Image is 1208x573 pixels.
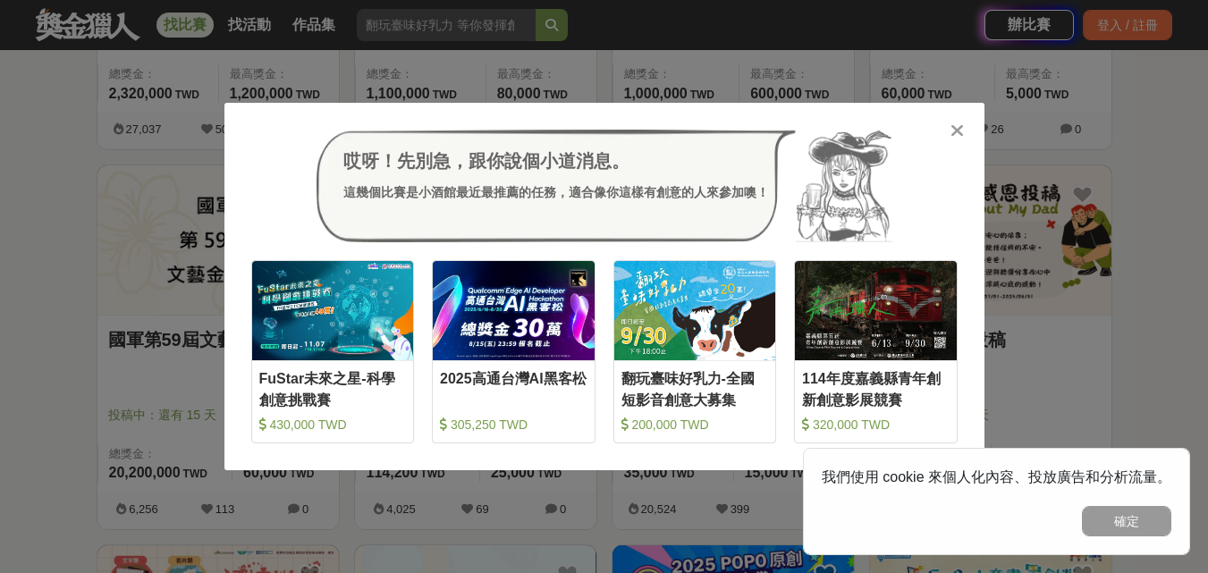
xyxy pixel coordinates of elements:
[259,416,407,434] div: 430,000 TWD
[343,147,769,174] div: 哎呀！先別急，跟你說個小道消息。
[795,261,957,360] img: Cover Image
[433,261,595,360] img: Cover Image
[440,368,587,409] div: 2025高通台灣AI黑客松
[822,469,1171,485] span: 我們使用 cookie 來個人化內容、投放廣告和分析流量。
[613,260,777,443] a: Cover Image翻玩臺味好乳力-全國短影音創意大募集 200,000 TWD
[614,261,776,360] img: Cover Image
[802,416,950,434] div: 320,000 TWD
[621,368,769,409] div: 翻玩臺味好乳力-全國短影音創意大募集
[796,130,892,242] img: Avatar
[251,260,415,443] a: Cover ImageFuStar未來之星-科學創意挑戰賽 430,000 TWD
[343,183,769,202] div: 這幾個比賽是小酒館最近最推薦的任務，適合像你這樣有創意的人來參加噢！
[252,261,414,360] img: Cover Image
[440,416,587,434] div: 305,250 TWD
[621,416,769,434] div: 200,000 TWD
[259,368,407,409] div: FuStar未來之星-科學創意挑戰賽
[794,260,958,443] a: Cover Image114年度嘉義縣青年創新創意影展競賽 320,000 TWD
[1082,506,1171,536] button: 確定
[802,368,950,409] div: 114年度嘉義縣青年創新創意影展競賽
[432,260,596,443] a: Cover Image2025高通台灣AI黑客松 305,250 TWD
